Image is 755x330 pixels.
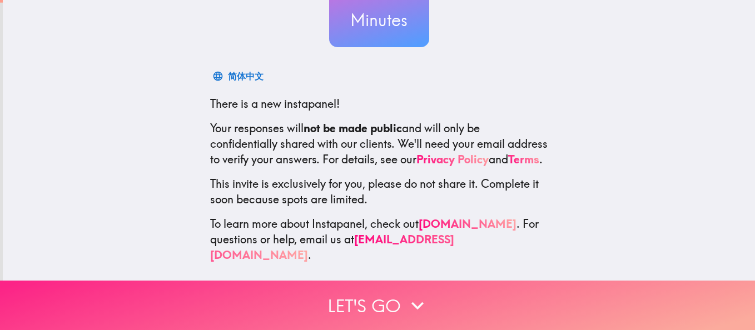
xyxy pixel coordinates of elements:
p: Your responses will and will only be confidentially shared with our clients. We'll need your emai... [210,121,548,167]
h3: Minutes [329,8,429,32]
a: [EMAIL_ADDRESS][DOMAIN_NAME] [210,232,454,262]
p: To learn more about Instapanel, check out . For questions or help, email us at . [210,216,548,263]
div: 简体中文 [228,68,264,84]
a: Privacy Policy [416,152,489,166]
span: There is a new instapanel! [210,97,340,111]
p: This invite is exclusively for you, please do not share it. Complete it soon because spots are li... [210,176,548,207]
b: not be made public [304,121,402,135]
a: [DOMAIN_NAME] [419,217,516,231]
button: 简体中文 [210,65,268,87]
a: Terms [508,152,539,166]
